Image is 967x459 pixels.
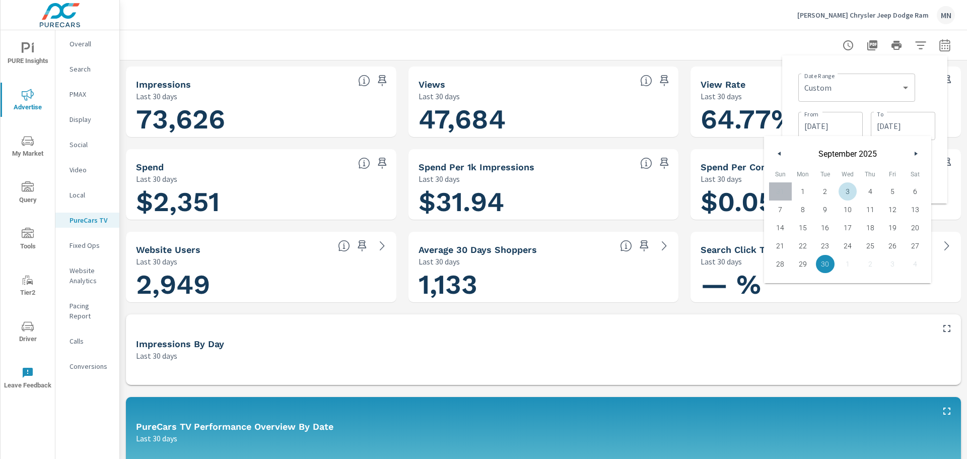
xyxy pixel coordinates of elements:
span: 1 [801,182,805,201]
div: Overall [55,36,119,51]
button: 25 [859,237,881,255]
h5: Views [419,79,445,90]
p: Display [70,114,111,124]
a: See more details in report [939,238,955,254]
span: 12 [888,201,896,219]
h1: $31.94 [419,185,669,219]
span: 23 [821,237,829,255]
h5: Average 30 Days Shoppers [419,244,537,255]
p: Last 30 days [136,173,177,185]
p: Conversions [70,361,111,371]
span: Tier2 [4,274,52,299]
button: 15 [792,219,814,237]
span: Save this to your personalized report [374,73,390,89]
h1: 47,684 [419,102,669,137]
p: Social [70,140,111,150]
button: 26 [881,237,904,255]
button: Select Date Range [935,35,955,55]
span: 4 [868,182,872,201]
span: Sun [769,166,792,182]
span: 2 [823,182,827,201]
button: 18 [859,219,881,237]
button: Apply Filters [911,35,931,55]
div: Fixed Ops [55,238,119,253]
span: Tue [814,166,837,182]
button: 7 [769,201,792,219]
button: 12 [881,201,904,219]
span: 30 [821,255,829,273]
p: Last 30 days [419,90,460,102]
h5: PureCars TV Performance Overview By Date [136,421,333,432]
span: A rolling 30 day total of daily Shoppers on the dealership website, averaged over the selected da... [620,240,632,252]
a: See more details in report [374,238,390,254]
span: 20 [911,219,919,237]
div: Local [55,187,119,203]
span: 21 [776,237,784,255]
button: 28 [769,255,792,273]
span: Save this to your personalized report [636,238,652,254]
span: Save this to your personalized report [354,238,370,254]
p: Last 30 days [701,173,742,185]
p: Search [70,64,111,74]
span: Number of times your connected TV ad was presented to a user. [Source: This data is provided by t... [358,75,370,87]
span: Driver [4,320,52,345]
span: 8 [801,201,805,219]
span: Unique website visitors over the selected time period. [Source: Website Analytics] [338,240,350,252]
button: 30 [814,255,837,273]
h1: — % [701,268,951,302]
div: Social [55,137,119,152]
span: Leave Feedback [4,367,52,391]
span: 10 [844,201,852,219]
a: See more details in report [656,238,672,254]
h5: Spend Per Completed View [701,162,822,172]
div: nav menu [1,30,55,401]
h1: $2,351 [136,185,386,219]
div: Conversions [55,359,119,374]
span: Sat [904,166,926,182]
button: 13 [904,201,926,219]
p: PMAX [70,89,111,99]
span: Save this to your personalized report [656,155,672,171]
p: Local [70,190,111,200]
button: 2 [814,182,837,201]
button: 6 [904,182,926,201]
button: 23 [814,237,837,255]
button: 9 [814,201,837,219]
span: 6 [913,182,917,201]
p: Last 30 days [136,350,177,362]
span: Number of times your connected TV ad was viewed completely by a user. [Source: This data is provi... [640,75,652,87]
span: Cost of your connected TV ad campaigns. [Source: This data is provided by the video advertising p... [358,157,370,169]
span: 27 [911,237,919,255]
button: 29 [792,255,814,273]
button: 21 [769,237,792,255]
h5: Search Click Through Rate [701,244,819,255]
h5: View Rate [701,79,745,90]
span: Query [4,181,52,206]
span: Save this to your personalized report [656,73,672,89]
div: Website Analytics [55,263,119,288]
button: 17 [837,219,859,237]
p: [PERSON_NAME] Chrysler Jeep Dodge Ram [797,11,929,20]
p: Website Analytics [70,266,111,286]
span: 9 [823,201,827,219]
span: 3 [846,182,850,201]
span: 18 [866,219,874,237]
h5: Spend Per 1k Impressions [419,162,534,172]
p: Last 30 days [701,255,742,268]
button: 1 [792,182,814,201]
span: Advertise [4,89,52,113]
p: Last 30 days [701,90,742,102]
span: September 2025 [787,149,908,159]
h5: Spend [136,162,164,172]
span: Wed [837,166,859,182]
button: 10 [837,201,859,219]
div: MN [937,6,955,24]
span: 7 [778,201,782,219]
button: 24 [837,237,859,255]
button: 4 [859,182,881,201]
span: PURE Insights [4,42,52,67]
div: PMAX [55,87,119,102]
span: My Market [4,135,52,160]
button: 16 [814,219,837,237]
p: Fixed Ops [70,240,111,250]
